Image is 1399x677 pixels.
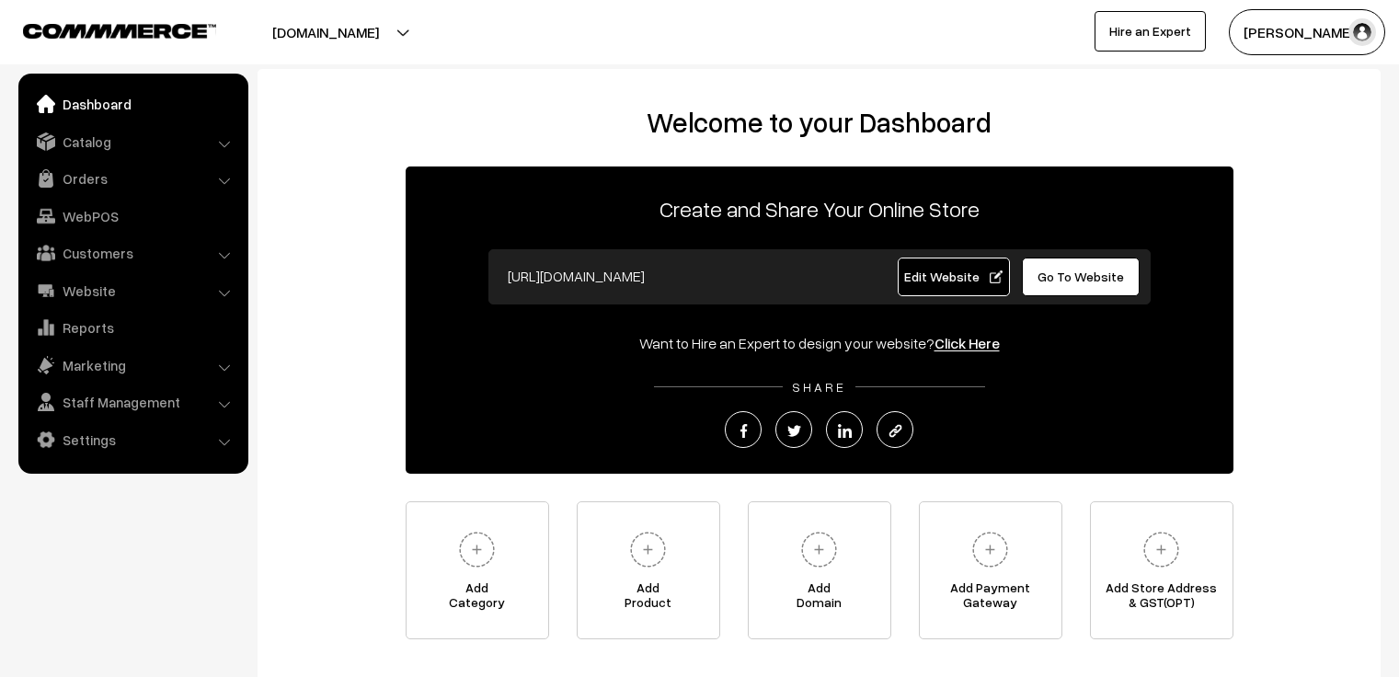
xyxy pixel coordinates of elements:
[920,580,1061,617] span: Add Payment Gateway
[1136,524,1187,575] img: plus.svg
[23,236,242,270] a: Customers
[1229,9,1385,55] button: [PERSON_NAME]
[1022,258,1141,296] a: Go To Website
[23,311,242,344] a: Reports
[578,580,719,617] span: Add Product
[276,106,1362,139] h2: Welcome to your Dashboard
[898,258,1010,296] a: Edit Website
[748,501,891,639] a: AddDomain
[749,580,890,617] span: Add Domain
[577,501,720,639] a: AddProduct
[407,580,548,617] span: Add Category
[1090,501,1233,639] a: Add Store Address& GST(OPT)
[23,24,216,38] img: COMMMERCE
[935,334,1000,352] a: Click Here
[23,200,242,233] a: WebPOS
[23,423,242,456] a: Settings
[23,18,184,40] a: COMMMERCE
[1038,269,1124,284] span: Go To Website
[23,349,242,382] a: Marketing
[965,524,1015,575] img: plus.svg
[452,524,502,575] img: plus.svg
[1091,580,1233,617] span: Add Store Address & GST(OPT)
[904,269,1003,284] span: Edit Website
[23,162,242,195] a: Orders
[623,524,673,575] img: plus.svg
[406,332,1233,354] div: Want to Hire an Expert to design your website?
[1348,18,1376,46] img: user
[23,87,242,120] a: Dashboard
[406,192,1233,225] p: Create and Share Your Online Store
[23,274,242,307] a: Website
[23,125,242,158] a: Catalog
[794,524,844,575] img: plus.svg
[23,385,242,419] a: Staff Management
[919,501,1062,639] a: Add PaymentGateway
[208,9,443,55] button: [DOMAIN_NAME]
[783,379,855,395] span: SHARE
[1095,11,1206,52] a: Hire an Expert
[406,501,549,639] a: AddCategory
